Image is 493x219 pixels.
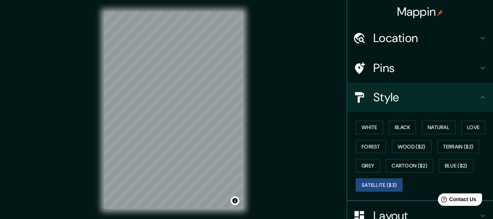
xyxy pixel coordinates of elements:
[347,83,493,112] div: Style
[437,140,479,154] button: Terrain ($2)
[373,31,478,45] h4: Location
[356,159,380,173] button: Grey
[373,61,478,75] h4: Pins
[392,140,431,154] button: Wood ($2)
[428,190,485,211] iframe: Help widget launcher
[389,121,416,134] button: Black
[356,178,403,192] button: Satellite ($3)
[437,10,443,16] img: pin-icon.png
[104,12,243,209] canvas: Map
[347,53,493,83] div: Pins
[356,121,383,134] button: White
[386,159,433,173] button: Cartoon ($2)
[231,196,239,205] button: Toggle attribution
[356,140,386,154] button: Forest
[422,121,455,134] button: Natural
[439,159,473,173] button: Blue ($2)
[397,4,443,19] h4: Mappin
[461,121,485,134] button: Love
[347,23,493,53] div: Location
[373,90,478,105] h4: Style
